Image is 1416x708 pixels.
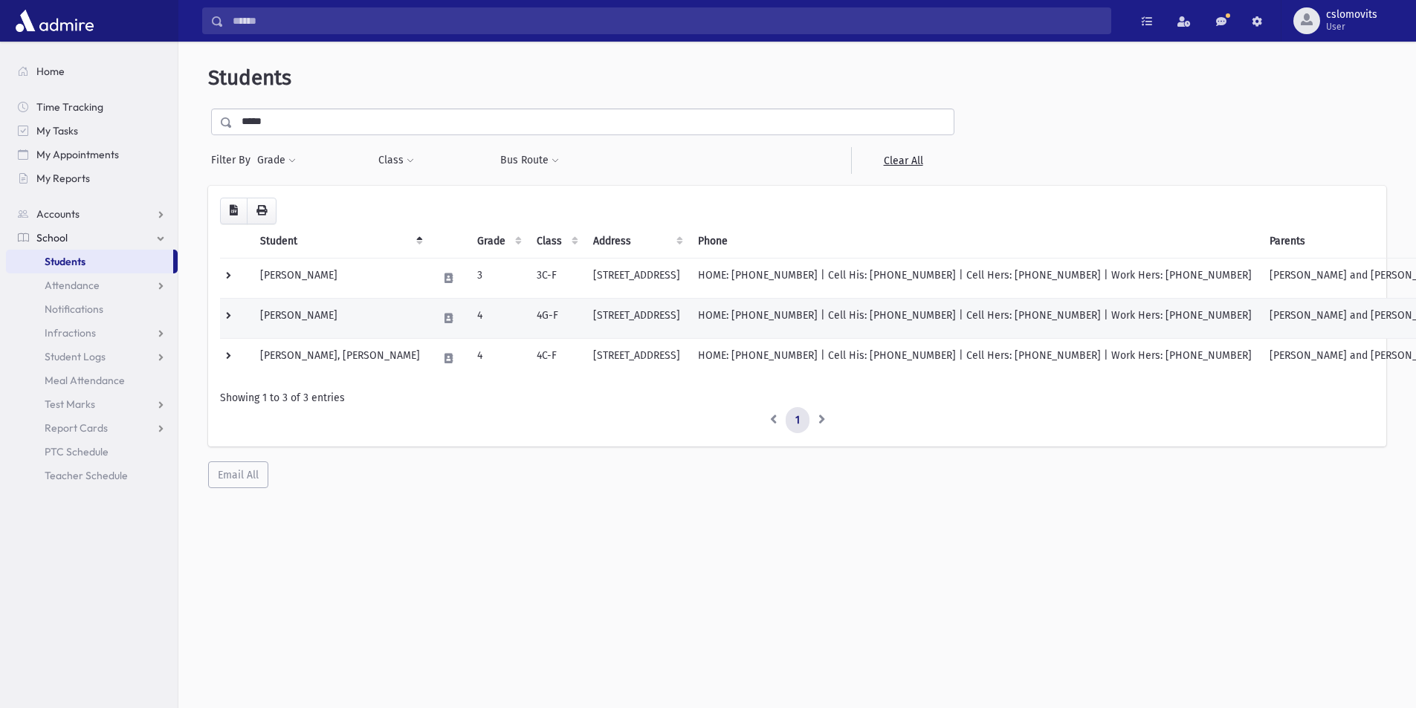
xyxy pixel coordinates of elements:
a: PTC Schedule [6,440,178,464]
span: cslomovits [1326,9,1377,21]
th: Phone [689,224,1261,259]
th: Address: activate to sort column ascending [584,224,689,259]
button: Email All [208,461,268,488]
a: School [6,226,178,250]
span: Student Logs [45,350,106,363]
a: Home [6,59,178,83]
a: Students [6,250,173,273]
td: [PERSON_NAME] [251,258,429,298]
td: HOME: [PHONE_NUMBER] | Cell His: [PHONE_NUMBER] | Cell Hers: [PHONE_NUMBER] | Work Hers: [PHONE_N... [689,338,1261,378]
span: Teacher Schedule [45,469,128,482]
span: School [36,231,68,244]
span: Filter By [211,152,256,168]
td: 4 [468,298,528,338]
span: Meal Attendance [45,374,125,387]
a: Clear All [851,147,954,174]
th: Student: activate to sort column descending [251,224,429,259]
span: Report Cards [45,421,108,435]
button: Print [247,198,277,224]
span: PTC Schedule [45,445,109,458]
a: My Appointments [6,143,178,166]
a: Time Tracking [6,95,178,119]
td: [STREET_ADDRESS] [584,258,689,298]
td: [STREET_ADDRESS] [584,298,689,338]
span: My Reports [36,172,90,185]
button: Class [378,147,415,174]
td: [PERSON_NAME] [251,298,429,338]
button: Grade [256,147,297,174]
a: Meal Attendance [6,368,178,392]
a: My Tasks [6,119,178,143]
span: Students [208,65,291,90]
td: 4 [468,338,528,378]
td: 3C-F [528,258,584,298]
span: Time Tracking [36,100,103,114]
a: My Reports [6,166,178,190]
td: HOME: [PHONE_NUMBER] | Cell His: [PHONE_NUMBER] | Cell Hers: [PHONE_NUMBER] | Work Hers: [PHONE_N... [689,258,1261,298]
span: My Tasks [36,124,78,137]
a: Infractions [6,321,178,345]
a: Teacher Schedule [6,464,178,487]
span: Accounts [36,207,80,221]
td: 4G-F [528,298,584,338]
span: Home [36,65,65,78]
img: AdmirePro [12,6,97,36]
span: Students [45,255,85,268]
a: 1 [786,407,809,434]
a: Accounts [6,202,178,226]
th: Class: activate to sort column ascending [528,224,584,259]
span: Attendance [45,279,100,292]
td: HOME: [PHONE_NUMBER] | Cell His: [PHONE_NUMBER] | Cell Hers: [PHONE_NUMBER] | Work Hers: [PHONE_N... [689,298,1261,338]
a: Report Cards [6,416,178,440]
span: Test Marks [45,397,95,411]
a: Student Logs [6,345,178,368]
td: [STREET_ADDRESS] [584,338,689,378]
a: Notifications [6,297,178,321]
a: Test Marks [6,392,178,416]
td: 4C-F [528,338,584,378]
input: Search [224,7,1111,34]
div: Showing 1 to 3 of 3 entries [220,390,1374,406]
span: My Appointments [36,148,119,161]
a: Attendance [6,273,178,297]
span: Notifications [45,302,103,316]
span: User [1326,21,1377,33]
button: CSV [220,198,248,224]
th: Grade: activate to sort column ascending [468,224,528,259]
button: Bus Route [500,147,560,174]
td: [PERSON_NAME], [PERSON_NAME] [251,338,429,378]
span: Infractions [45,326,96,340]
td: 3 [468,258,528,298]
